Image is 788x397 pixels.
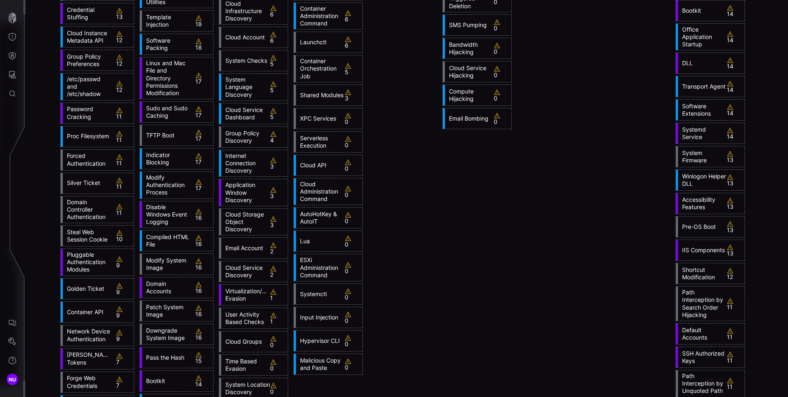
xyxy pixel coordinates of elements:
[195,305,211,317] div: 16
[727,104,742,116] div: 14
[221,287,270,302] a: Virtualization/Sandbox Evasion
[494,89,509,101] div: 0
[142,37,191,52] a: Software Packing
[142,105,191,119] a: Sudo and Sudo Caching
[195,281,211,294] div: 16
[345,288,360,300] div: 0
[345,212,360,224] div: 0
[221,152,270,175] a: Internet Connection Discovery
[270,265,286,278] div: 2
[142,203,191,226] a: Disable Windows Event Logging
[63,351,112,366] a: [PERSON_NAME] Tokens
[270,335,286,348] div: 0
[142,132,191,139] a: TFTP Boot
[678,223,727,230] a: Pre-OS Boot
[270,157,286,169] div: 3
[63,179,112,187] a: Silver Ticket
[195,38,211,50] div: 18
[142,377,191,385] a: Bootkit
[445,64,494,79] a: Cloud Service Hijacking
[270,382,286,395] div: 0
[727,174,742,186] div: 13
[221,76,270,98] a: System Language Discovery
[678,26,727,48] a: Office Application Startup
[63,75,112,98] a: /etc/passwd and /etc/shadow
[296,115,345,122] a: XPC Services
[9,375,16,384] span: NU
[142,14,191,28] a: Template Injection
[345,262,360,274] div: 0
[221,181,270,204] a: Application Window Discovery
[142,59,191,97] a: Linux and Mac File and Directory Permissions Modification
[345,311,360,324] div: 0
[678,266,727,281] a: Shortcut Modification
[678,372,727,395] a: Path Interception by Unquoted Path
[63,6,112,21] a: Credential Stuffing
[270,289,286,301] div: 1
[63,308,112,316] a: Container API
[494,112,509,125] div: 0
[116,7,132,20] div: 13
[678,173,727,187] a: Winlogon Helper DLL
[494,66,509,78] div: 0
[445,88,494,103] a: Compute Hijacking
[195,328,211,340] div: 16
[116,256,132,268] div: 9
[142,151,191,166] a: Indicator Blocking
[727,244,742,256] div: 13
[63,30,112,44] a: Cloud Instance Metadata API
[63,285,112,292] a: Golden Ticket
[0,370,24,389] button: NU
[678,103,727,117] a: Software Extensions
[270,187,286,199] div: 3
[296,5,345,27] a: Container Administration Command
[345,36,360,48] div: 6
[345,10,360,22] div: 6
[195,258,211,270] div: 16
[296,91,345,99] a: Shared Modules
[116,31,132,43] div: 12
[296,162,345,169] a: Cloud API
[345,185,360,198] div: 0
[270,131,286,143] div: 4
[296,57,345,80] a: Container Orchestration Job
[63,328,112,342] a: Network Device Authentication
[345,358,360,370] div: 0
[221,311,270,326] a: User Activity Based Checks
[727,328,742,340] div: 11
[195,153,211,165] div: 17
[727,351,742,363] div: 11
[296,39,345,46] a: Launchctl
[221,130,270,144] a: Group Policy Discovery
[116,177,132,189] div: 11
[116,130,132,143] div: 11
[116,80,132,93] div: 12
[678,196,727,211] a: Accessibility Features
[296,237,345,245] a: Lua
[116,230,132,242] div: 10
[296,337,345,345] a: Hypervisor CLI
[727,221,742,233] div: 13
[195,375,211,387] div: 14
[296,180,345,203] a: Cloud Administration Command
[116,154,132,166] div: 11
[270,312,286,324] div: 1
[270,55,286,67] div: 5
[345,159,360,171] div: 0
[116,353,132,365] div: 7
[142,233,191,248] a: Compiled HTML File
[445,21,494,29] a: SMS Pumping
[345,136,360,148] div: 0
[195,179,211,191] div: 17
[296,290,345,298] a: Systemctl
[63,152,112,167] a: Forced Authentication
[296,256,345,279] a: ESXi Administration Command
[116,283,132,295] div: 9
[221,244,270,252] a: Email Account
[345,89,360,101] div: 3
[270,107,286,120] div: 5
[221,381,270,396] a: System Location Discovery
[221,34,270,41] a: Cloud Account
[494,42,509,55] div: 0
[678,326,727,341] a: Default Accounts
